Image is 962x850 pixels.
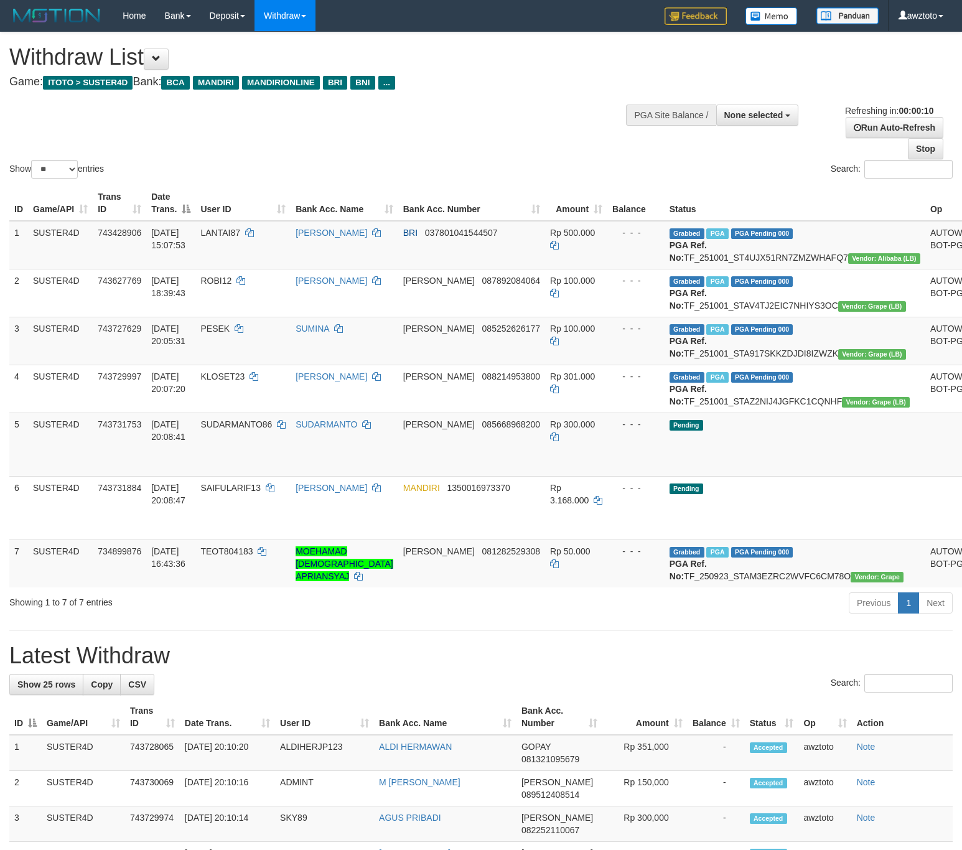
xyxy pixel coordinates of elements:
[798,735,851,771] td: awztoto
[831,674,953,693] label: Search:
[857,813,876,823] a: Note
[482,371,540,381] span: Copy 088214953800 to clipboard
[688,806,745,842] td: -
[200,324,230,334] span: PESEK
[195,185,291,221] th: User ID: activate to sort column ascending
[275,806,374,842] td: SKY89
[665,317,925,365] td: TF_251001_STA917SKKZDJDI8IZWZK
[612,227,660,239] div: - - -
[120,674,154,695] a: CSV
[296,276,367,286] a: [PERSON_NAME]
[9,699,42,735] th: ID: activate to sort column descending
[180,735,275,771] td: [DATE] 20:10:20
[545,185,607,221] th: Amount: activate to sort column ascending
[275,699,374,735] th: User ID: activate to sort column ascending
[602,735,688,771] td: Rp 351,000
[151,371,185,394] span: [DATE] 20:07:20
[670,324,704,335] span: Grabbed
[550,228,595,238] span: Rp 500.000
[28,221,93,269] td: SUSTER4D
[151,419,185,442] span: [DATE] 20:08:41
[125,699,180,735] th: Trans ID: activate to sort column ascending
[706,324,728,335] span: Marked by awztoto
[9,591,391,609] div: Showing 1 to 7 of 7 entries
[42,699,125,735] th: Game/API: activate to sort column ascending
[482,324,540,334] span: Copy 085252626177 to clipboard
[670,228,704,239] span: Grabbed
[128,680,146,689] span: CSV
[151,483,185,505] span: [DATE] 20:08:47
[9,6,104,25] img: MOTION_logo.png
[852,699,953,735] th: Action
[98,419,141,429] span: 743731753
[296,483,367,493] a: [PERSON_NAME]
[845,106,933,116] span: Refreshing in:
[9,735,42,771] td: 1
[521,813,593,823] span: [PERSON_NAME]
[864,674,953,693] input: Search:
[846,117,943,138] a: Run Auto-Refresh
[379,742,452,752] a: ALDI HERMAWAN
[706,547,728,558] span: Marked by awztoto
[521,790,579,800] span: Copy 089512408514 to clipboard
[550,276,595,286] span: Rp 100.000
[831,160,953,179] label: Search:
[42,806,125,842] td: SUSTER4D
[731,324,793,335] span: PGA Pending
[28,365,93,413] td: SUSTER4D
[731,372,793,383] span: PGA Pending
[98,546,141,556] span: 734899876
[849,592,899,614] a: Previous
[200,371,245,381] span: KLOSET23
[482,276,540,286] span: Copy 087892084064 to clipboard
[83,674,121,695] a: Copy
[745,699,799,735] th: Status: activate to sort column ascending
[403,546,475,556] span: [PERSON_NAME]
[798,771,851,806] td: awztoto
[602,806,688,842] td: Rp 300,000
[9,674,83,695] a: Show 25 rows
[151,546,185,569] span: [DATE] 16:43:36
[9,413,28,476] td: 5
[9,269,28,317] td: 2
[403,228,418,238] span: BRI
[908,138,943,159] a: Stop
[550,324,595,334] span: Rp 100.000
[750,742,787,753] span: Accepted
[42,771,125,806] td: SUSTER4D
[98,228,141,238] span: 743428906
[200,276,231,286] span: ROBI12
[612,274,660,287] div: - - -
[670,240,707,263] b: PGA Ref. No:
[9,76,629,88] h4: Game: Bank:
[403,419,475,429] span: [PERSON_NAME]
[550,546,591,556] span: Rp 50.000
[296,371,367,381] a: [PERSON_NAME]
[151,324,185,346] span: [DATE] 20:05:31
[521,742,551,752] span: GOPAY
[521,754,579,764] span: Copy 081321095679 to clipboard
[9,806,42,842] td: 3
[180,699,275,735] th: Date Trans.: activate to sort column ascending
[688,699,745,735] th: Balance: activate to sort column ascending
[716,105,799,126] button: None selected
[403,371,475,381] span: [PERSON_NAME]
[9,539,28,587] td: 7
[750,813,787,824] span: Accepted
[296,324,329,334] a: SUMINA
[670,384,707,406] b: PGA Ref. No:
[447,483,510,493] span: Copy 1350016973370 to clipboard
[200,483,260,493] span: SAIFULARIF13
[9,643,953,668] h1: Latest Withdraw
[425,228,498,238] span: Copy 037801041544507 to clipboard
[291,185,398,221] th: Bank Acc. Name: activate to sort column ascending
[670,336,707,358] b: PGA Ref. No:
[898,592,919,614] a: 1
[28,269,93,317] td: SUSTER4D
[626,105,716,126] div: PGA Site Balance /
[665,7,727,25] img: Feedback.jpg
[350,76,375,90] span: BNI
[750,778,787,788] span: Accepted
[242,76,320,90] span: MANDIRIONLINE
[550,419,595,429] span: Rp 300.000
